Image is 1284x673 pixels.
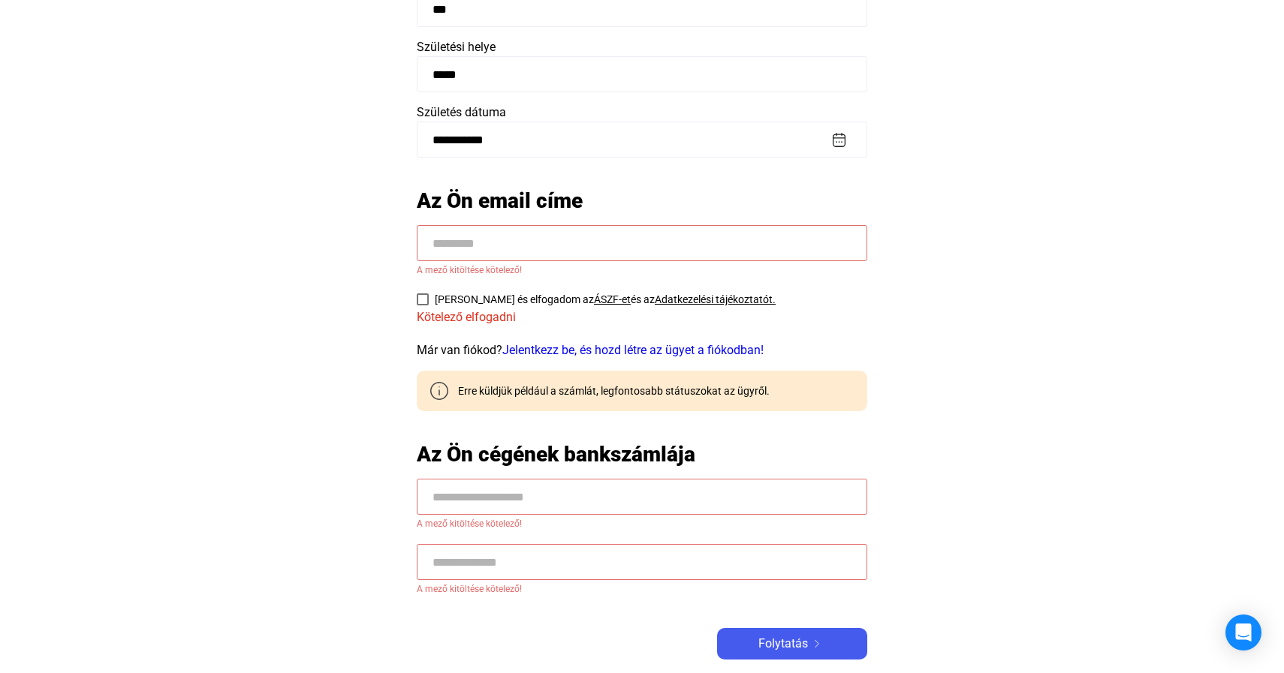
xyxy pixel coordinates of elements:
h2: Az Ön email címe [417,188,867,214]
span: Születési helye [417,40,496,54]
a: Adatkezelési tájékoztatót. [655,293,776,305]
span: Születés dátuma [417,105,506,119]
span: és az [631,293,655,305]
button: Folytatásarrow-right-white [717,628,867,659]
a: ÁSZF-et [594,293,631,305]
div: Open Intercom Messenger [1225,614,1261,650]
mat-error: Kötelező elfogadni [417,308,867,326]
div: Erre küldjük például a számlát, legfontosabb státuszokat az ügyről. [447,383,770,398]
span: Folytatás [758,635,808,653]
span: A mező kitöltése kötelező! [417,261,867,279]
img: calendar [831,132,847,148]
h2: Az Ön cégének bankszámlája [417,441,867,467]
img: arrow-right-white [808,640,826,647]
a: Jelentkezz be, és hozd létre az ügyet a fiókodban! [502,343,764,357]
span: A mező kitöltése kötelező! [417,580,867,598]
button: calendar [830,131,848,149]
div: Már van fiókod? [417,341,867,359]
img: info-grey-outline [430,382,448,400]
span: [PERSON_NAME] és elfogadom az [435,293,594,305]
span: A mező kitöltése kötelező! [417,515,867,533]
